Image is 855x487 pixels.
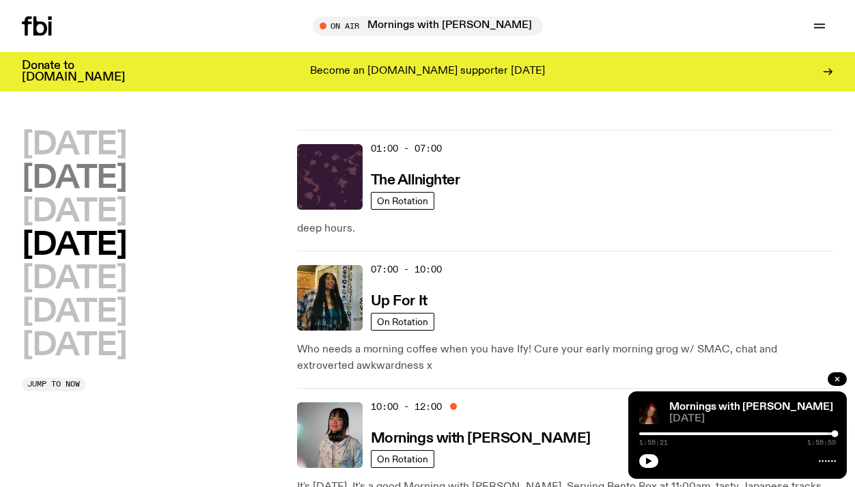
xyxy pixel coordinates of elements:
button: Jump to now [22,378,85,391]
button: [DATE] [22,130,126,161]
h3: Mornings with [PERSON_NAME] [371,432,591,446]
a: On Rotation [371,450,434,468]
span: 1:59:21 [639,439,668,446]
p: deep hours. [297,221,833,237]
img: Kana Frazer is smiling at the camera with her head tilted slightly to her left. She wears big bla... [297,402,363,468]
span: Jump to now [27,380,80,388]
span: 10:00 - 12:00 [371,400,442,413]
h3: Donate to [DOMAIN_NAME] [22,60,125,83]
a: Mornings with [PERSON_NAME] [669,402,833,413]
a: On Rotation [371,192,434,210]
span: On Rotation [377,195,428,206]
a: Up For It [371,292,427,309]
button: On AirMornings with [PERSON_NAME] [313,16,543,36]
button: [DATE] [22,297,126,328]
button: [DATE] [22,197,126,227]
span: On Rotation [377,454,428,464]
h3: Up For It [371,294,427,309]
img: Ify - a Brown Skin girl with black braided twists, looking up to the side with her tongue stickin... [297,265,363,331]
p: Become an [DOMAIN_NAME] supporter [DATE] [310,66,545,78]
span: [DATE] [669,414,836,424]
span: 07:00 - 10:00 [371,263,442,276]
span: 1:59:59 [807,439,836,446]
a: Mornings with [PERSON_NAME] [371,429,591,446]
button: [DATE] [22,264,126,294]
button: [DATE] [22,331,126,361]
button: [DATE] [22,163,126,194]
a: On Rotation [371,313,434,331]
a: The Allnighter [371,171,460,188]
button: [DATE] [22,230,126,261]
p: Who needs a morning coffee when you have Ify! Cure your early morning grog w/ SMAC, chat and extr... [297,342,833,374]
h3: The Allnighter [371,173,460,188]
span: 01:00 - 07:00 [371,142,442,155]
span: On Rotation [377,316,428,326]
